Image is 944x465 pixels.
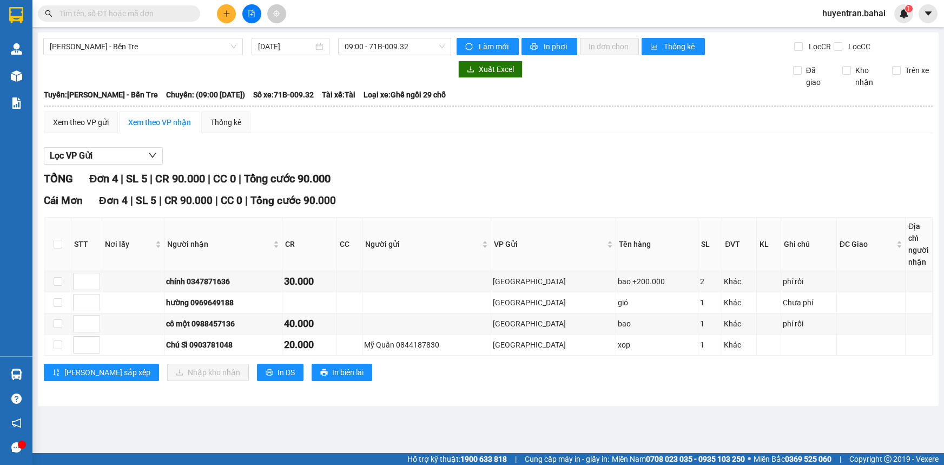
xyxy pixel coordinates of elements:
[223,10,230,17] span: plus
[45,10,52,17] span: search
[166,276,280,287] div: chính 0347871636
[783,297,834,309] div: Chưa phí
[908,220,929,268] div: Địa chỉ người nhận
[337,218,362,271] th: CC
[365,238,479,250] span: Người gửi
[650,43,659,51] span: bar-chart
[164,194,213,207] span: CR 90.000
[700,339,720,351] div: 1
[884,455,892,463] span: copyright
[64,366,150,378] span: [PERSON_NAME] sắp xếp
[457,38,519,55] button: syncLàm mới
[245,194,248,207] span: |
[525,453,609,465] span: Cung cấp máy in - giấy in:
[905,5,913,12] sup: 1
[458,61,523,78] button: downloadXuất Excel
[121,172,123,185] span: |
[266,369,273,377] span: printer
[612,453,745,465] span: Miền Nam
[155,172,205,185] span: CR 90.000
[282,218,337,271] th: CR
[284,316,335,331] div: 40.000
[273,10,280,17] span: aim
[208,172,210,185] span: |
[345,38,445,55] span: 09:00 - 71B-009.32
[52,369,60,377] span: sort-ascending
[664,41,696,53] span: Thống kê
[700,297,720,309] div: 1
[783,318,834,330] div: phí rồi
[618,318,697,330] div: bao
[257,364,303,381] button: printerIn DS
[44,364,159,381] button: sort-ascending[PERSON_NAME] sắp xếp
[757,218,782,271] th: KL
[11,442,22,453] span: message
[919,4,938,23] button: caret-down
[11,369,22,380] img: warehouse-icon
[136,194,156,207] span: SL 5
[479,41,510,53] span: Làm mới
[44,194,83,207] span: Cái Mơn
[781,218,836,271] th: Ghi chú
[521,38,577,55] button: printerIn phơi
[802,64,834,88] span: Đã giao
[11,394,22,404] span: question-circle
[907,5,910,12] span: 1
[312,364,372,381] button: printerIn biên lai
[899,9,909,18] img: icon-new-feature
[50,38,236,55] span: Hồ Chí Minh - Bến Tre
[700,276,720,287] div: 2
[618,297,697,309] div: giỏ
[698,218,722,271] th: SL
[814,6,894,20] span: huyentran.bahai
[642,38,705,55] button: bar-chartThống kê
[11,97,22,109] img: solution-icon
[544,41,569,53] span: In phơi
[253,89,314,101] span: Số xe: 71B-009.32
[258,41,313,53] input: 15/08/2025
[493,297,614,309] div: [GEOGRAPHIC_DATA]
[215,194,218,207] span: |
[217,4,236,23] button: plus
[844,41,872,53] span: Lọc CC
[105,238,153,250] span: Nơi lấy
[60,8,187,19] input: Tìm tên, số ĐT hoặc mã đơn
[159,194,162,207] span: |
[515,453,517,465] span: |
[901,64,933,76] span: Trên xe
[128,116,191,128] div: Xem theo VP nhận
[494,238,605,250] span: VP Gửi
[213,172,236,185] span: CC 0
[724,339,755,351] div: Khác
[322,89,355,101] span: Tài xế: Tài
[221,194,242,207] span: CC 0
[44,147,163,165] button: Lọc VP Gửi
[785,455,831,463] strong: 0369 525 060
[804,41,833,53] span: Lọc CR
[166,318,280,330] div: cô một 0988457136
[239,172,241,185] span: |
[126,172,147,185] span: SL 5
[320,369,328,377] span: printer
[148,151,157,160] span: down
[11,418,22,428] span: notification
[783,276,834,287] div: phí rồi
[9,7,23,23] img: logo-vxr
[618,339,697,351] div: xop
[724,297,755,309] div: Khác
[267,4,286,23] button: aim
[166,89,245,101] span: Chuyến: (09:00 [DATE])
[618,276,697,287] div: bao +200.000
[722,218,757,271] th: ĐVT
[332,366,364,378] span: In biên lai
[167,364,249,381] button: downloadNhập kho nhận
[493,318,614,330] div: [GEOGRAPHIC_DATA]
[89,172,118,185] span: Đơn 4
[923,9,933,18] span: caret-down
[530,43,539,51] span: printer
[467,66,474,74] span: download
[700,318,720,330] div: 1
[248,10,255,17] span: file-add
[493,339,614,351] div: [GEOGRAPHIC_DATA]
[364,89,446,101] span: Loại xe: Ghế ngồi 29 chỗ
